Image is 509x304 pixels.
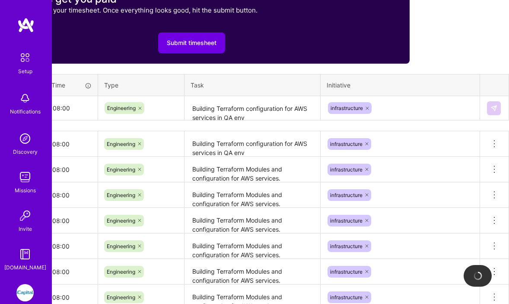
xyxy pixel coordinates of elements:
[46,97,97,120] input: HH:MM
[490,105,497,112] img: Submit
[107,243,135,249] span: Engineering
[330,192,363,198] span: infrastructure
[45,133,98,155] input: HH:MM
[19,224,32,233] div: Invite
[185,158,319,181] textarea: Building Terraform Modules and configuration for AWS services.
[45,235,98,258] input: HH:MM
[51,81,92,90] div: Time
[330,217,363,224] span: infrastructure
[158,32,225,53] button: Submit timesheet
[331,105,363,111] span: infrastructure
[185,234,319,258] textarea: Building Terraform Modules and configuration for AWS services.
[473,271,483,281] img: loading
[185,97,319,120] textarea: Building Terraform configuration for AWS services in QA env
[107,141,135,147] span: Engineering
[98,74,185,96] th: Type
[107,294,135,301] span: Engineering
[45,184,98,207] input: HH:MM
[330,141,363,147] span: infrastructure
[17,17,35,33] img: logo
[16,207,34,224] img: Invite
[107,166,135,173] span: Engineering
[185,183,319,207] textarea: Building Terraform Modules and configuration for AWS services.
[107,217,135,224] span: Engineering
[330,243,363,249] span: infrastructure
[16,168,34,186] img: teamwork
[107,192,135,198] span: Engineering
[185,209,319,233] textarea: Building Terraform Modules and configuration for AWS services.
[167,39,216,47] span: Submit timesheet
[45,209,98,232] input: HH:MM
[16,284,34,301] img: iCapital: Building an Alternative Investment Marketplace
[18,67,32,76] div: Setup
[14,284,36,301] a: iCapital: Building an Alternative Investment Marketplace
[327,81,474,90] div: Initiative
[13,147,38,156] div: Discovery
[15,186,36,195] div: Missions
[29,6,258,15] p: Review your timesheet. Once everything looks good, hit the submit button.
[487,101,502,115] div: null
[330,166,363,173] span: infrastructure
[185,74,321,96] th: Task
[330,268,363,275] span: infrastructure
[107,105,136,111] span: Engineering
[16,90,34,107] img: bell
[107,268,135,275] span: Engineering
[185,260,319,284] textarea: Building Terraform Modules and configuration for AWS services.
[4,263,46,272] div: [DOMAIN_NAME]
[330,294,363,301] span: infrastructure
[45,260,98,283] input: HH:MM
[10,107,41,116] div: Notifications
[185,132,319,156] textarea: Building Terraform configuration for AWS services in QA env
[16,130,34,147] img: discovery
[16,49,34,67] img: setup
[45,158,98,181] input: HH:MM
[16,246,34,263] img: guide book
